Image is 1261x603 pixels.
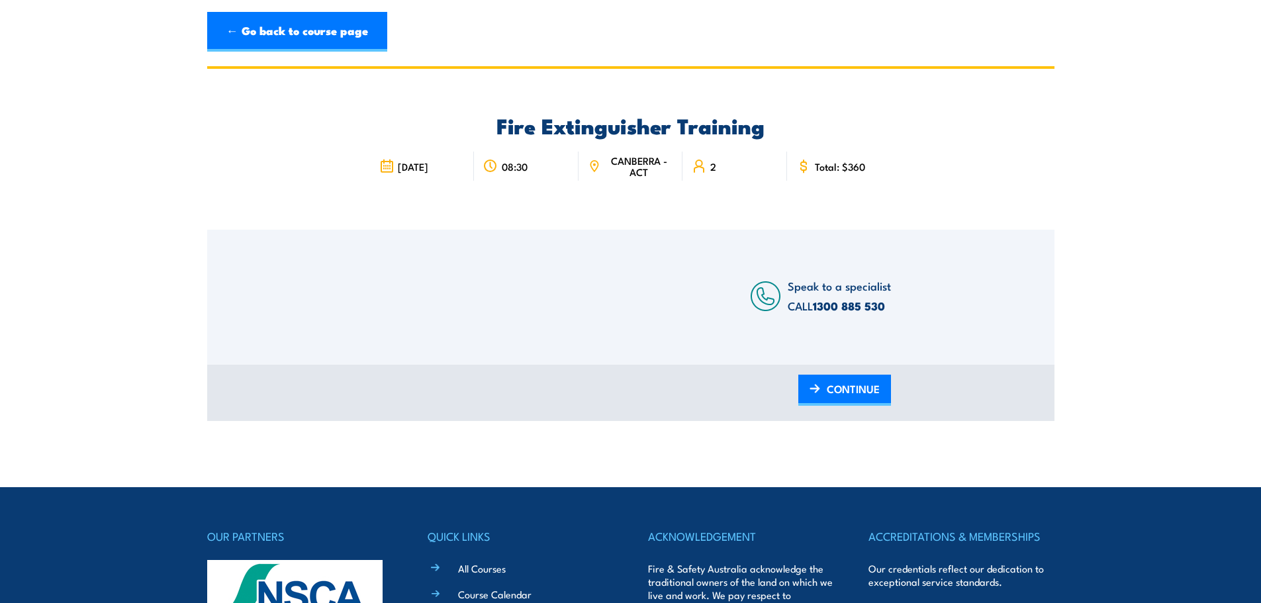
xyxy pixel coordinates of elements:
[813,297,885,314] a: 1300 885 530
[398,161,428,172] span: [DATE]
[458,587,532,601] a: Course Calendar
[604,155,673,177] span: CANBERRA - ACT
[827,371,880,406] span: CONTINUE
[428,527,613,545] h4: QUICK LINKS
[868,562,1054,588] p: Our credentials reflect our dedication to exceptional service standards.
[207,12,387,52] a: ← Go back to course page
[815,161,865,172] span: Total: $360
[648,527,833,545] h4: ACKNOWLEDGEMENT
[207,527,393,545] h4: OUR PARTNERS
[458,561,506,575] a: All Courses
[502,161,528,172] span: 08:30
[710,161,716,172] span: 2
[370,116,891,134] h2: Fire Extinguisher Training
[798,375,891,406] a: CONTINUE
[788,277,891,314] span: Speak to a specialist CALL
[868,527,1054,545] h4: ACCREDITATIONS & MEMBERSHIPS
